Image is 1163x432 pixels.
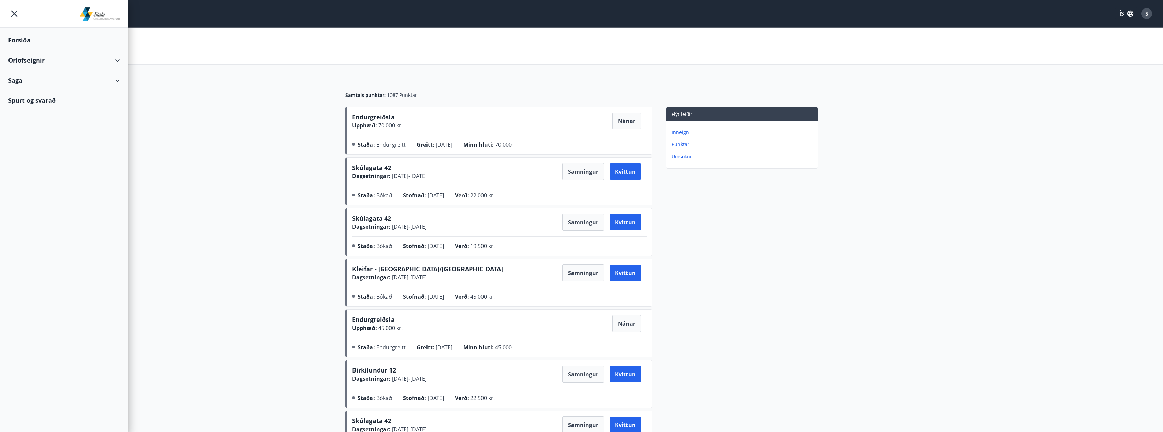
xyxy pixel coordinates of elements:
span: Birkilundur 12 [352,366,396,374]
span: [DATE] - [DATE] [390,375,427,382]
span: Bókað [376,192,392,199]
span: Skúlagata 42 [352,214,391,222]
div: Saga [8,70,120,90]
span: Greitt : [417,344,434,351]
button: Nánar [612,315,641,332]
span: Skúlagata 42 [352,163,391,172]
span: 1087 Punktar [387,92,417,99]
span: Verð : [455,293,469,300]
button: Samningur [562,163,604,180]
span: 45.000 [495,344,512,351]
span: Dagsetningar : [352,172,390,180]
span: Dagsetningar : [352,274,390,281]
span: [DATE] - [DATE] [390,223,427,230]
span: [DATE] [436,141,452,149]
span: 19.500 kr. [470,242,495,250]
span: 45.000 kr. [377,324,403,332]
div: Spurt og svarað [8,90,120,110]
span: Flýtileiðir [672,111,692,117]
span: Verð : [455,242,469,250]
span: Verð : [455,192,469,199]
p: Inneign [672,129,815,136]
span: [DATE] [428,242,444,250]
span: [DATE] [428,394,444,402]
button: ÍS [1115,7,1137,20]
button: Kvittun [610,214,641,230]
span: Endurgreiðsla [352,315,395,326]
span: Stofnað : [403,242,426,250]
span: [DATE] [436,344,452,351]
span: 70.000 [495,141,512,149]
span: Dagsetningar : [352,375,390,382]
button: Nánar [612,113,641,129]
span: Samtals punktar : [345,92,386,99]
span: [DATE] - [DATE] [390,172,427,180]
button: menu [8,7,20,20]
img: union_logo [80,7,120,21]
button: Kvittun [610,265,641,281]
span: Staða : [358,242,375,250]
span: Skúlagata 42 [352,417,391,425]
span: 70.000 kr. [377,122,403,129]
span: Minn hluti : [463,141,494,149]
span: [DATE] [428,293,444,300]
button: Samningur [562,366,604,383]
span: Kleifar - [GEOGRAPHIC_DATA]/[GEOGRAPHIC_DATA] [352,265,503,273]
span: Staða : [358,293,375,300]
span: Staða : [358,344,375,351]
span: Staða : [358,141,375,149]
button: Samningur [562,264,604,281]
p: Punktar [672,141,815,148]
span: Stofnað : [403,293,426,300]
span: Upphæð : [352,122,377,129]
span: 22.000 kr. [470,192,495,199]
span: S [1145,10,1148,17]
p: Umsóknir [672,153,815,160]
span: Endurgreitt [376,141,406,149]
span: Dagsetningar : [352,223,390,230]
button: Kvittun [610,163,641,180]
span: [DATE] [428,192,444,199]
button: Kvittun [610,366,641,382]
span: Endurgreitt [376,344,406,351]
span: Bókað [376,293,392,300]
span: Stofnað : [403,192,426,199]
span: Verð : [455,394,469,402]
span: Greitt : [417,141,434,149]
span: 22.500 kr. [470,394,495,402]
div: Forsíða [8,30,120,50]
span: [DATE] - [DATE] [390,274,427,281]
span: Stofnað : [403,394,426,402]
div: Orlofseignir [8,50,120,70]
button: Samningur [562,214,604,231]
span: Minn hluti : [463,344,494,351]
span: Bókað [376,242,392,250]
span: Staða : [358,192,375,199]
span: Staða : [358,394,375,402]
span: Bókað [376,394,392,402]
span: Endurgreiðsla [352,113,395,124]
span: 45.000 kr. [470,293,495,300]
button: S [1139,5,1155,22]
span: Upphæð : [352,324,377,332]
